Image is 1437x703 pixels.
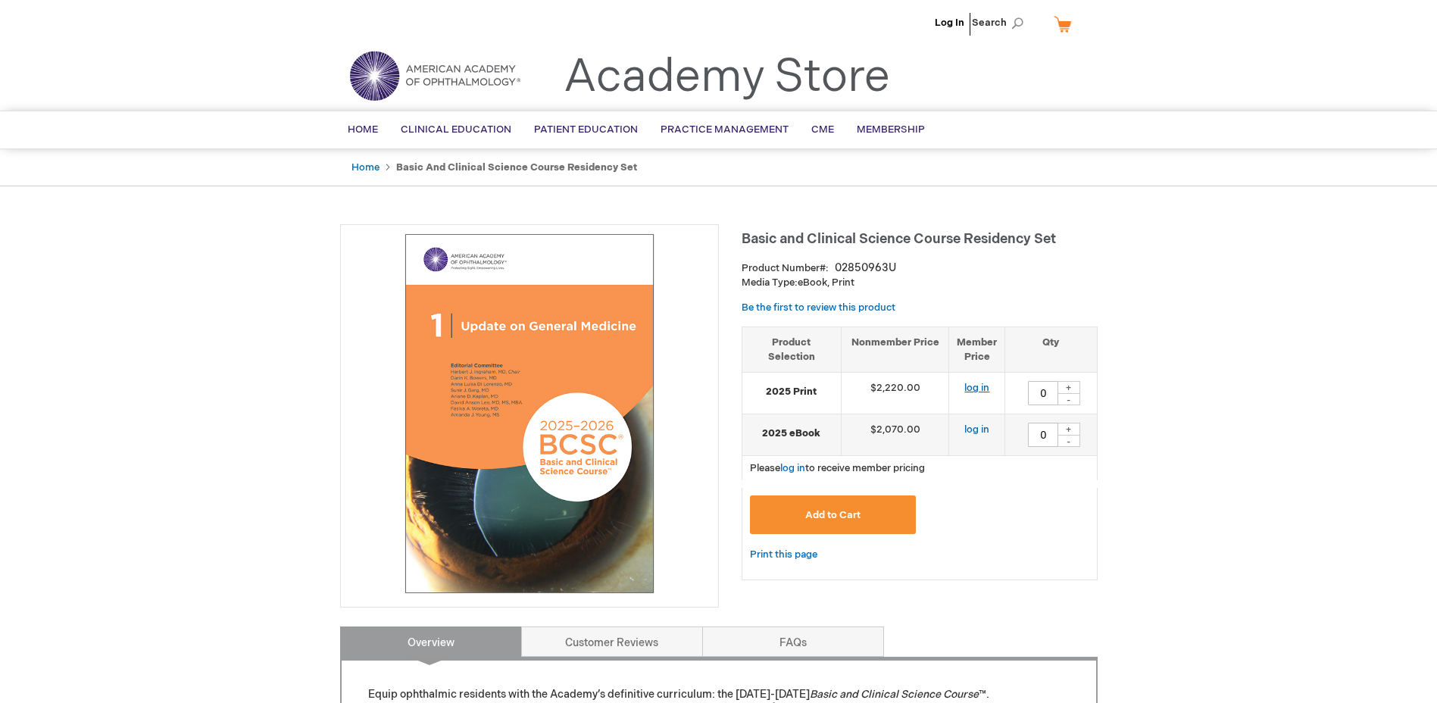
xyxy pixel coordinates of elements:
[1057,393,1080,405] div: -
[348,233,711,595] img: Basic and Clinical Science Course Residency Set
[340,626,522,657] a: Overview
[750,462,925,474] span: Please to receive member pricing
[750,385,833,399] strong: 2025 Print
[841,373,949,414] td: $2,220.00
[811,123,834,136] span: CME
[742,276,1098,290] p: eBook, Print
[742,277,798,289] strong: Media Type:
[742,302,895,314] a: Be the first to review this product
[972,8,1029,38] span: Search
[964,423,989,436] a: log in
[1057,435,1080,447] div: -
[841,327,949,372] th: Nonmember Price
[780,462,805,474] a: log in
[564,50,890,105] a: Academy Store
[857,123,925,136] span: Membership
[1005,327,1097,372] th: Qty
[742,262,829,274] strong: Product Number
[351,161,380,173] a: Home
[835,261,896,276] div: 02850963U
[1028,423,1058,447] input: Qty
[949,327,1005,372] th: Member Price
[348,123,378,136] span: Home
[750,545,817,564] a: Print this page
[396,161,637,173] strong: Basic and Clinical Science Course Residency Set
[750,495,917,534] button: Add to Cart
[1057,381,1080,394] div: +
[841,414,949,456] td: $2,070.00
[742,327,842,372] th: Product Selection
[401,123,511,136] span: Clinical Education
[742,231,1056,247] span: Basic and Clinical Science Course Residency Set
[810,688,979,701] em: Basic and Clinical Science Course
[702,626,884,657] a: FAQs
[1057,423,1080,436] div: +
[521,626,703,657] a: Customer Reviews
[1028,381,1058,405] input: Qty
[661,123,789,136] span: Practice Management
[805,509,861,521] span: Add to Cart
[750,426,833,441] strong: 2025 eBook
[534,123,638,136] span: Patient Education
[935,17,964,29] a: Log In
[964,382,989,394] a: log in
